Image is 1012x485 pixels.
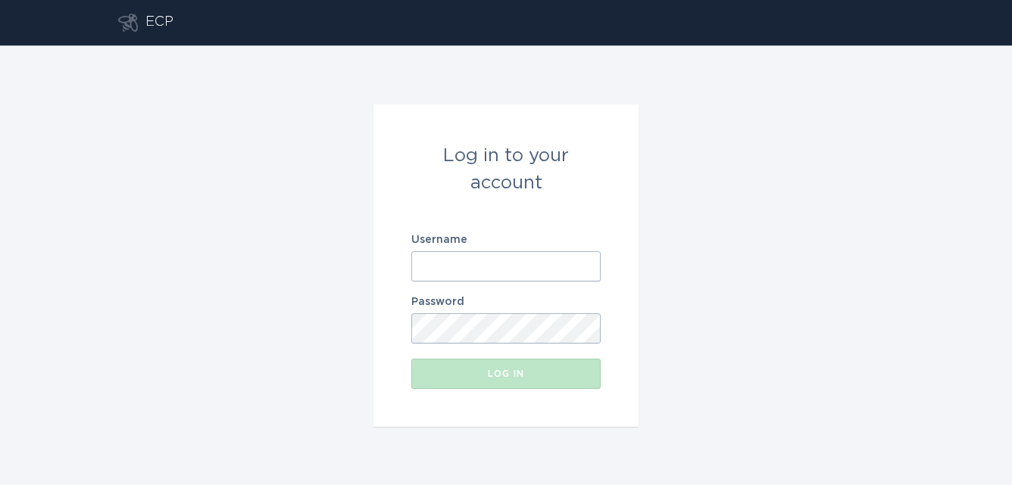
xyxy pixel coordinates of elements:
[118,14,138,32] button: Go to dashboard
[411,297,601,307] label: Password
[411,235,601,245] label: Username
[145,14,173,32] div: ECP
[411,359,601,389] button: Log in
[411,142,601,197] div: Log in to your account
[419,369,593,378] div: Log in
